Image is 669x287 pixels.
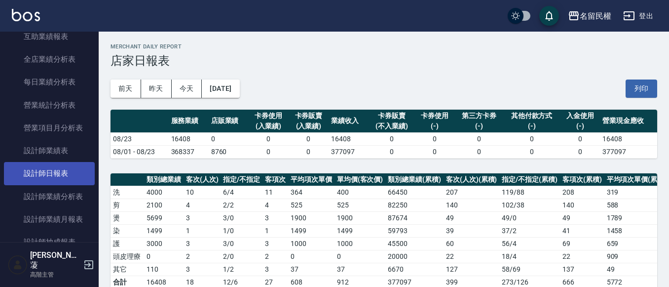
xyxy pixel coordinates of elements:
[221,263,262,276] td: 1 / 2
[111,54,657,68] h3: 店家日報表
[385,186,444,199] td: 66450
[144,250,184,263] td: 0
[334,173,386,186] th: 單均價(客次價)
[184,173,221,186] th: 客次(人次)
[444,250,500,263] td: 22
[454,132,503,145] td: 0
[499,224,560,237] td: 37 / 2
[371,111,412,121] div: 卡券販賣
[385,263,444,276] td: 6670
[560,211,604,224] td: 49
[141,80,172,98] button: 昨天
[291,111,326,121] div: 卡券販賣
[288,263,334,276] td: 37
[417,121,452,131] div: (-)
[262,263,288,276] td: 3
[385,173,444,186] th: 類別總業績(累積)
[414,132,454,145] td: 0
[560,250,604,263] td: 22
[444,224,500,237] td: 39
[209,110,249,133] th: 店販業績
[221,173,262,186] th: 指定/不指定
[4,94,95,117] a: 營業統計分析表
[600,110,657,133] th: 營業現金應收
[184,237,221,250] td: 3
[600,132,657,145] td: 16408
[444,263,500,276] td: 127
[144,224,184,237] td: 1499
[499,263,560,276] td: 58 / 69
[221,237,262,250] td: 3 / 0
[209,145,249,158] td: 8760
[499,199,560,211] td: 102 / 38
[4,185,95,208] a: 設計師業績分析表
[619,7,657,25] button: 登出
[221,250,262,263] td: 2 / 0
[444,237,500,250] td: 60
[251,121,286,131] div: (入業績)
[111,145,169,158] td: 08/01 - 08/23
[251,111,286,121] div: 卡券使用
[444,199,500,211] td: 140
[417,111,452,121] div: 卡券使用
[202,80,239,98] button: [DATE]
[334,199,386,211] td: 525
[111,110,657,159] table: a dense table
[329,132,369,145] td: 16408
[184,250,221,263] td: 2
[560,237,604,250] td: 69
[169,145,209,158] td: 368337
[499,250,560,263] td: 18 / 4
[262,237,288,250] td: 3
[499,237,560,250] td: 56 / 4
[291,121,326,131] div: (入業績)
[249,145,289,158] td: 0
[600,145,657,158] td: 377097
[626,80,657,98] button: 列印
[184,224,221,237] td: 1
[111,80,141,98] button: 前天
[111,224,144,237] td: 染
[12,9,40,21] img: Logo
[289,145,329,158] td: 0
[144,211,184,224] td: 5699
[444,186,500,199] td: 207
[172,80,202,98] button: 今天
[144,173,184,186] th: 類別總業績
[4,48,95,71] a: 全店業績分析表
[4,162,95,185] a: 設計師日報表
[288,211,334,224] td: 1900
[144,237,184,250] td: 3000
[184,263,221,276] td: 3
[506,111,557,121] div: 其他付款方式
[371,121,412,131] div: (不入業績)
[506,121,557,131] div: (-)
[334,237,386,250] td: 1000
[499,186,560,199] td: 119 / 88
[262,199,288,211] td: 4
[30,270,80,279] p: 高階主管
[334,263,386,276] td: 37
[262,186,288,199] td: 11
[288,224,334,237] td: 1499
[184,211,221,224] td: 3
[503,145,560,158] td: 0
[4,117,95,139] a: 營業項目月分析表
[503,132,560,145] td: 0
[499,173,560,186] th: 指定/不指定(累積)
[385,250,444,263] td: 20000
[454,145,503,158] td: 0
[111,250,144,263] td: 頭皮理療
[560,132,600,145] td: 0
[288,186,334,199] td: 364
[288,173,334,186] th: 平均項次單價
[288,237,334,250] td: 1000
[560,199,604,211] td: 140
[444,173,500,186] th: 客次(人次)(累積)
[4,25,95,48] a: 互助業績報表
[564,6,615,26] button: 名留民權
[262,173,288,186] th: 客項次
[111,199,144,211] td: 剪
[144,199,184,211] td: 2100
[262,211,288,224] td: 3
